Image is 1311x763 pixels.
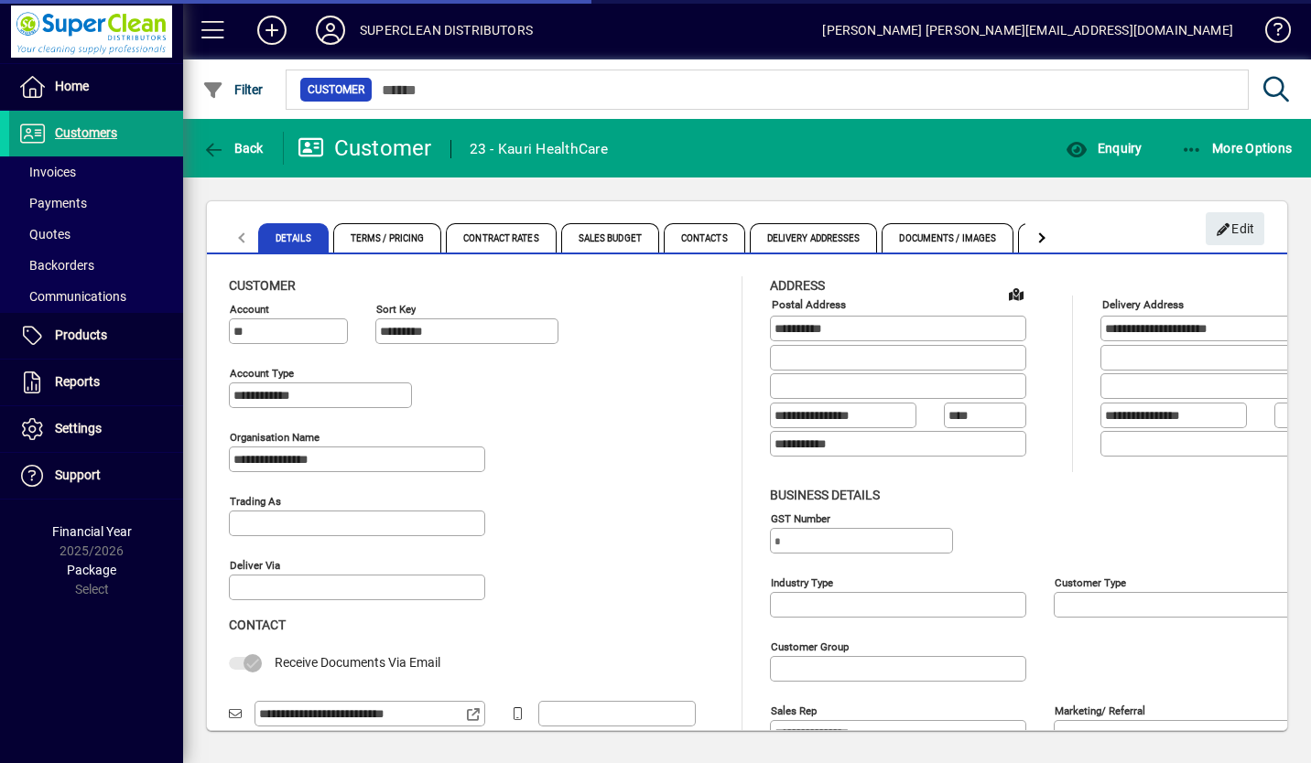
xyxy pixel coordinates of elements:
a: Payments [9,188,183,219]
mat-label: Sort key [376,303,416,316]
button: Filter [198,73,268,106]
mat-label: Account Type [230,367,294,380]
mat-label: Customer type [1055,575,1126,588]
a: View on map [1002,279,1031,308]
mat-label: Sales rep [771,704,817,716]
a: Home [9,64,183,110]
span: Products [55,328,107,342]
mat-label: Trading as [230,495,281,508]
a: Settings [9,406,183,452]
mat-label: Customer group [771,639,849,652]
span: Reports [55,374,100,389]
span: Customer [308,81,364,99]
div: [PERSON_NAME] [PERSON_NAME][EMAIL_ADDRESS][DOMAIN_NAME] [822,16,1233,45]
span: Delivery Addresses [750,223,878,253]
span: More Options [1181,141,1293,156]
a: Communications [9,281,183,312]
span: Contact [229,618,286,632]
span: Details [258,223,329,253]
span: Contacts [664,223,745,253]
mat-label: Industry type [771,575,833,588]
span: Support [55,467,101,482]
span: Backorders [18,258,94,273]
a: Products [9,313,183,359]
span: Address [770,278,825,293]
button: Back [198,132,268,165]
span: Package [67,563,116,577]
button: Edit [1206,212,1264,245]
a: Quotes [9,219,183,250]
span: Communications [18,289,126,304]
a: Reports [9,360,183,405]
div: 23 - Kauri HealthCare [470,134,608,164]
span: Back [202,141,264,156]
span: Invoices [18,165,76,179]
mat-label: Account [230,303,269,316]
span: Quotes [18,227,70,242]
a: Knowledge Base [1251,4,1288,63]
span: Receive Documents Via Email [275,655,440,670]
span: Edit [1216,214,1255,244]
mat-label: Marketing/ Referral [1055,704,1145,716]
mat-label: Organisation name [230,431,320,444]
a: Backorders [9,250,183,281]
span: Business details [770,488,880,502]
span: Financial Year [52,524,132,539]
span: Documents / Images [882,223,1013,253]
button: More Options [1176,132,1297,165]
span: Enquiry [1066,141,1142,156]
mat-label: GST Number [771,511,830,524]
span: Customer [229,278,296,293]
button: Profile [301,14,360,47]
div: Customer [298,134,432,163]
button: Enquiry [1061,132,1146,165]
span: Filter [202,82,264,97]
span: Terms / Pricing [333,223,442,253]
span: Home [55,79,89,93]
span: Sales Budget [561,223,659,253]
app-page-header-button: Back [183,132,284,165]
span: Settings [55,421,102,435]
span: Custom Fields [1018,223,1121,253]
a: Support [9,453,183,499]
a: Invoices [9,156,183,188]
span: Customers [55,125,117,140]
mat-label: Deliver via [230,559,280,572]
div: SUPERCLEAN DISTRIBUTORS [360,16,533,45]
span: Contract Rates [446,223,556,253]
span: Payments [18,196,87,210]
button: Add [243,14,301,47]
